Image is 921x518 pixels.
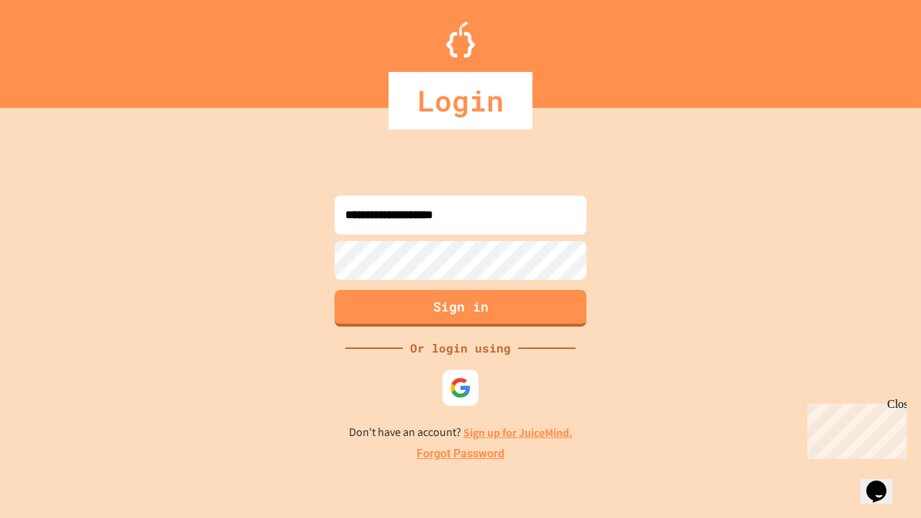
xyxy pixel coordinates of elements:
a: Forgot Password [417,445,504,463]
img: Logo.svg [446,22,475,58]
img: google-icon.svg [450,377,471,399]
iframe: chat widget [861,460,907,504]
a: Sign up for JuiceMind. [463,425,573,440]
div: Chat with us now!Close [6,6,99,91]
iframe: chat widget [802,398,907,459]
div: Or login using [403,340,518,357]
div: Login [389,72,532,129]
button: Sign in [335,290,586,327]
p: Don't have an account? [349,424,573,442]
